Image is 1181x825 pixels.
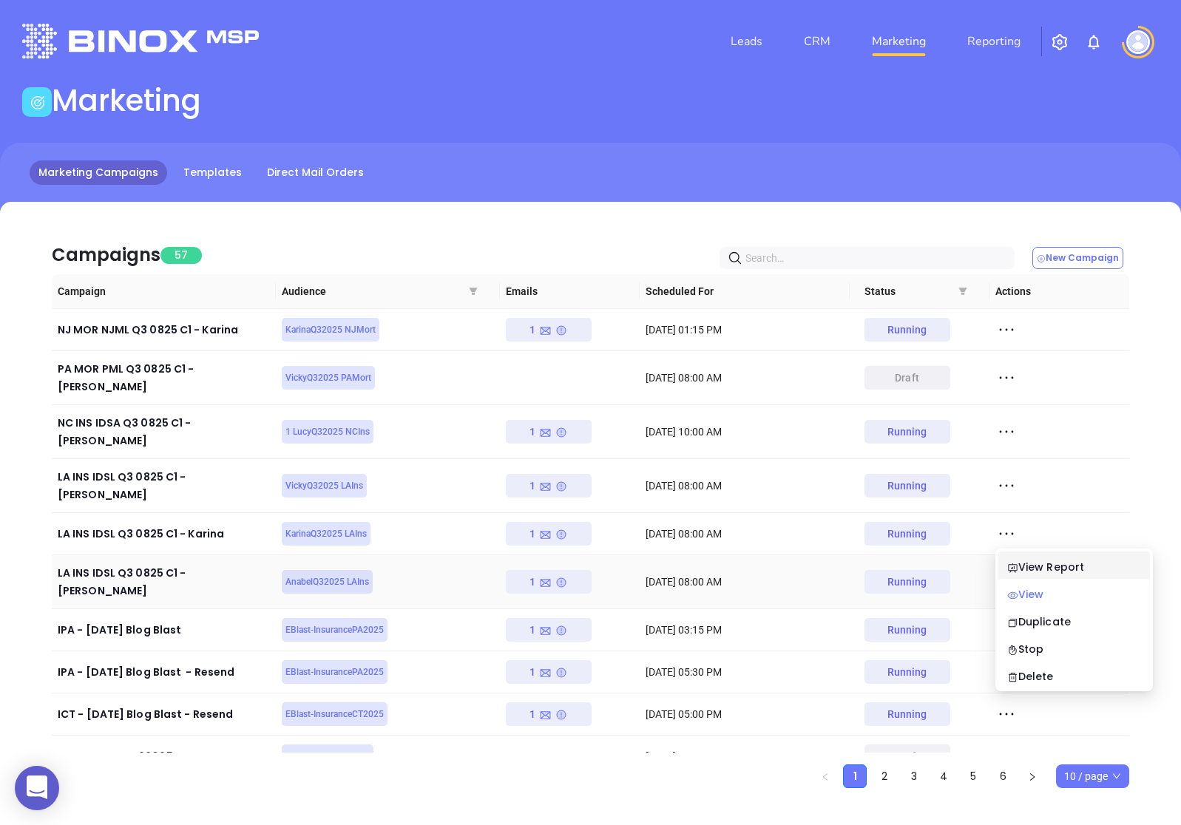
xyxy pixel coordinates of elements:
div: 1 [529,474,567,498]
span: EBlast-InsurancePA2025 [285,622,384,638]
div: 1 [529,660,567,684]
li: Next Page [1021,764,1044,788]
div: 1 [529,420,567,444]
th: Scheduled For [640,274,850,309]
a: Marketing [866,27,932,56]
div: Campaigns [52,242,160,268]
span: VickyQ32025 PAMort [285,370,371,386]
div: Duplicate [1007,614,1141,630]
div: View [1007,586,1141,602]
div: IPA - [DATE] Blog Blast [58,621,270,639]
li: 5 [961,764,985,788]
span: KarinaQ32025 LAIns [285,526,367,542]
div: [DATE] 05:00 PM [646,706,844,722]
li: Previous Page [813,764,837,788]
h1: Marketing [52,83,201,118]
a: 5 [962,765,984,787]
div: Running [887,420,927,444]
div: Running [887,660,927,684]
button: left [813,764,837,788]
a: 6 [992,765,1014,787]
a: Reporting [961,27,1026,56]
div: 1 [529,570,567,594]
div: NJ MOR NJML Q3 0825 C1 - Karina [58,321,270,339]
span: filter [958,287,967,296]
div: Running [887,618,927,642]
a: 3 [903,765,925,787]
img: iconNotification [1085,33,1103,51]
div: NYMortgage Q22025 - Copy [58,747,270,765]
a: Leads [725,27,768,56]
div: [DATE] 08:00 AM [646,478,844,494]
input: Search… [745,250,995,266]
div: [DATE] 08:45 AM [646,748,844,764]
span: filter [955,274,970,308]
li: 3 [902,764,926,788]
div: Running [887,570,927,594]
span: KarinaQ32025 NJMort [285,322,376,338]
div: 1 [529,702,567,726]
span: 10 / page [1064,765,1121,787]
div: View Report [1007,559,1141,575]
th: Emails [500,274,640,309]
span: EBlast-InsurancePA2025 [285,664,384,680]
span: 1 LucyQ32025 NCIns [285,424,370,440]
div: draft [895,366,919,390]
div: [DATE] 08:00 AM [646,370,844,386]
li: 4 [932,764,955,788]
div: Stop [1007,641,1141,657]
div: NC INS IDSA Q3 0825 C1 - [PERSON_NAME] [58,414,270,449]
div: Delete [1007,668,1141,685]
div: 1 [529,522,567,546]
th: Campaign [52,274,276,309]
div: draft [895,744,919,768]
span: filter [466,274,481,308]
div: [DATE] 05:30 PM [646,664,844,680]
div: ICT - [DATE] Blog Blast - Resend [58,705,270,723]
img: iconSetting [1051,33,1069,51]
div: [DATE] 08:00 AM [646,574,844,590]
li: 2 [873,764,896,788]
th: Actions [989,274,1129,309]
span: VickyQ32025 LAIns [285,478,363,494]
img: logo [22,24,259,58]
span: Status [864,283,984,299]
span: right [1028,773,1037,781]
img: user [1126,30,1150,54]
span: left [821,773,830,781]
span: Audience [282,283,494,299]
span: 57 [160,247,202,264]
a: Marketing Campaigns [30,160,167,185]
div: PA MOR PML Q3 0825 C1 - [PERSON_NAME] [58,360,270,395]
a: CRM [798,27,836,56]
a: 4 [933,765,955,787]
li: 1 [843,764,867,788]
button: right [1021,764,1044,788]
div: 1 [529,318,567,342]
a: 2 [873,765,896,787]
div: Running [887,702,927,726]
button: New Campaign [1032,247,1123,269]
div: LA INS IDSL Q3 0825 C1 - Karina [58,525,270,543]
li: 6 [991,764,1015,788]
div: Running [887,318,927,342]
div: LA INS IDSL Q3 0825 C1 - [PERSON_NAME] [58,468,270,503]
div: [DATE] 10:00 AM [646,424,844,440]
span: AnabelQ32025 LAIns [285,574,369,590]
div: Running [887,522,927,546]
span: EBlast-InsuranceCT2025 [285,706,384,722]
span: MortgageNY Q22025 [285,748,370,764]
div: IPA - [DATE] Blog Blast - Resend [58,663,270,681]
div: [DATE] 08:00 AM [646,526,844,542]
div: Running [887,474,927,498]
a: 1 [844,765,866,787]
div: 1 [529,618,567,642]
a: Direct Mail Orders [258,160,373,185]
div: [DATE] 01:15 PM [646,322,844,338]
div: Page Size [1056,764,1129,788]
a: Templates [175,160,251,185]
span: filter [469,287,478,296]
div: LA INS IDSL Q3 0825 C1 - [PERSON_NAME] [58,564,270,600]
div: [DATE] 03:15 PM [646,622,844,638]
